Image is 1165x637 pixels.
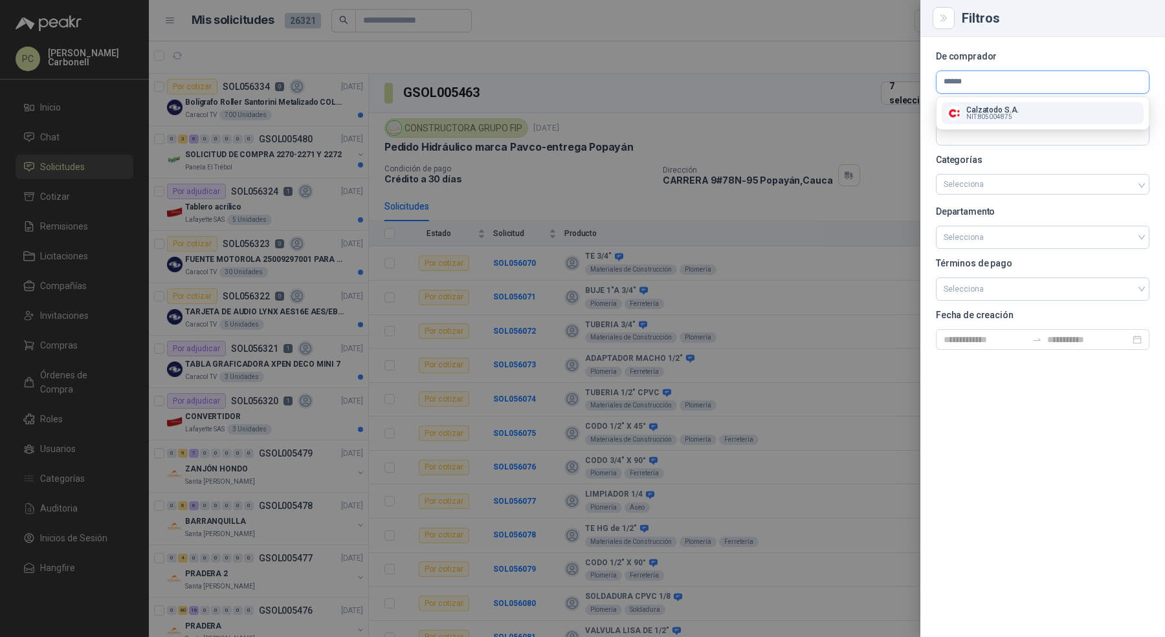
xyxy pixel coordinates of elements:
[936,311,1149,319] p: Fecha de creación
[936,156,1149,164] p: Categorías
[1032,334,1042,345] span: swap-right
[1032,334,1042,345] span: to
[936,10,951,26] button: Close
[936,52,1149,60] p: De comprador
[966,114,1012,120] span: NIT : 805004875
[966,106,1019,114] p: Calzatodo S.A.
[936,208,1149,215] p: Departamento
[936,259,1149,267] p: Términos de pago
[962,12,1149,25] div: Filtros
[947,106,961,120] img: Company Logo
[942,102,1144,124] button: Company LogoCalzatodo S.A.NIT:805004875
